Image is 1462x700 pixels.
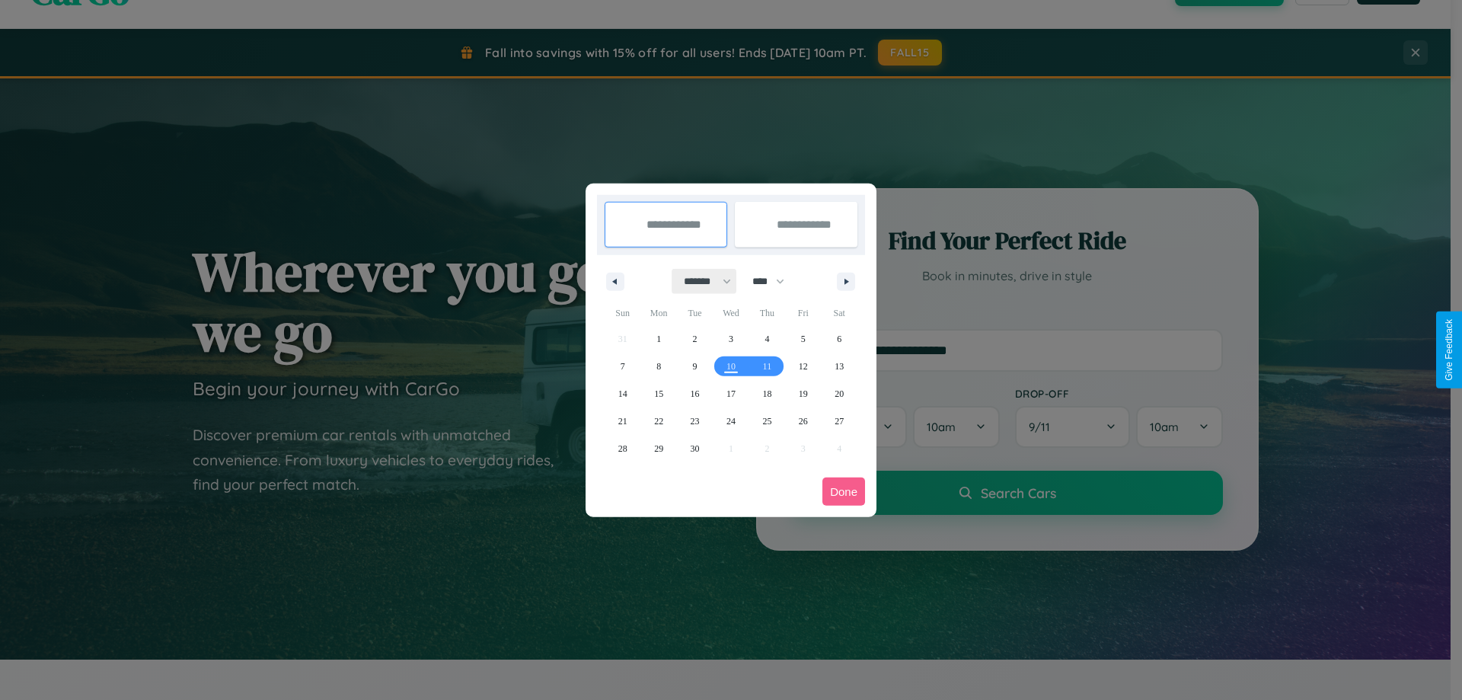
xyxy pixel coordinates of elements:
[677,380,713,408] button: 16
[837,325,841,353] span: 6
[640,301,676,325] span: Mon
[691,435,700,462] span: 30
[713,353,749,380] button: 10
[799,408,808,435] span: 26
[835,408,844,435] span: 27
[640,408,676,435] button: 22
[763,353,772,380] span: 11
[677,325,713,353] button: 2
[640,325,676,353] button: 1
[835,353,844,380] span: 13
[729,325,733,353] span: 3
[785,408,821,435] button: 26
[749,353,785,380] button: 11
[618,380,627,408] span: 14
[605,301,640,325] span: Sun
[713,325,749,353] button: 3
[713,380,749,408] button: 17
[640,380,676,408] button: 15
[713,301,749,325] span: Wed
[835,380,844,408] span: 20
[656,353,661,380] span: 8
[656,325,661,353] span: 1
[693,353,697,380] span: 9
[726,380,736,408] span: 17
[605,353,640,380] button: 7
[799,353,808,380] span: 12
[785,380,821,408] button: 19
[1444,319,1454,381] div: Give Feedback
[765,325,769,353] span: 4
[691,408,700,435] span: 23
[762,408,771,435] span: 25
[677,408,713,435] button: 23
[726,408,736,435] span: 24
[640,353,676,380] button: 8
[618,408,627,435] span: 21
[799,380,808,408] span: 19
[801,325,806,353] span: 5
[677,301,713,325] span: Tue
[654,380,663,408] span: 15
[640,435,676,462] button: 29
[605,380,640,408] button: 14
[822,380,857,408] button: 20
[677,435,713,462] button: 30
[749,301,785,325] span: Thu
[677,353,713,380] button: 9
[762,380,771,408] span: 18
[822,478,865,506] button: Done
[785,353,821,380] button: 12
[749,325,785,353] button: 4
[618,435,627,462] span: 28
[749,408,785,435] button: 25
[605,435,640,462] button: 28
[822,325,857,353] button: 6
[822,301,857,325] span: Sat
[822,353,857,380] button: 13
[785,325,821,353] button: 5
[713,408,749,435] button: 24
[691,380,700,408] span: 16
[749,380,785,408] button: 18
[621,353,625,380] span: 7
[693,325,697,353] span: 2
[654,408,663,435] span: 22
[785,301,821,325] span: Fri
[605,408,640,435] button: 21
[822,408,857,435] button: 27
[654,435,663,462] span: 29
[726,353,736,380] span: 10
